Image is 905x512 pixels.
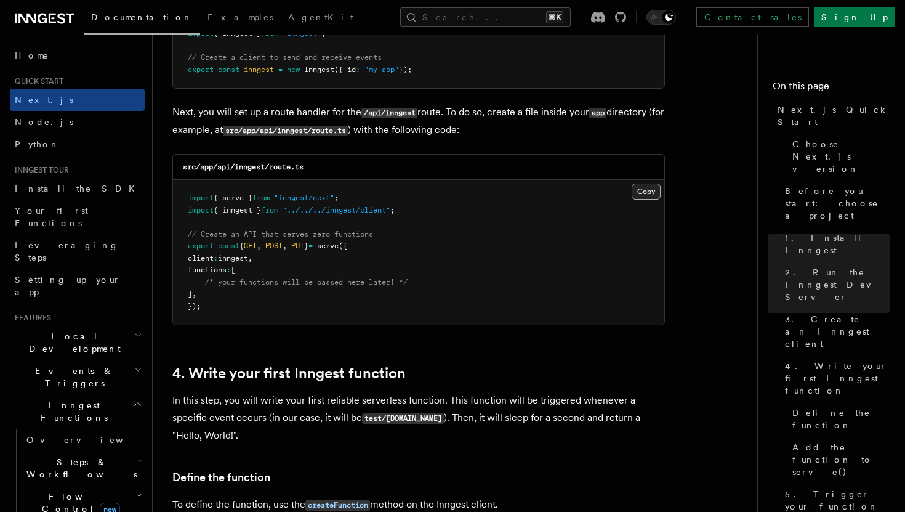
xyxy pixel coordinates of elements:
[390,206,395,214] span: ;
[305,500,370,511] code: createFunction
[231,266,235,274] span: [
[632,184,661,200] button: Copy
[780,261,890,308] a: 2. Run the Inngest Dev Server
[287,65,300,74] span: new
[227,266,231,274] span: :
[188,53,382,62] span: // Create a client to send and receive events
[546,11,563,23] kbd: ⌘K
[188,242,214,250] span: export
[317,242,339,250] span: serve
[10,313,51,323] span: Features
[200,4,281,33] a: Examples
[172,469,270,486] a: Define the function
[792,407,890,431] span: Define the function
[265,242,283,250] span: POST
[334,193,339,202] span: ;
[308,242,313,250] span: =
[26,435,153,445] span: Overview
[10,177,145,200] a: Install the SDK
[399,65,412,74] span: });
[339,242,347,250] span: ({
[10,44,145,67] a: Home
[188,290,192,298] span: ]
[334,65,356,74] span: ({ id
[15,275,121,297] span: Setting up your app
[244,242,257,250] span: GET
[192,290,196,298] span: ,
[218,242,239,250] span: const
[91,12,193,22] span: Documentation
[261,206,278,214] span: from
[274,193,334,202] span: "inngest/next"
[785,266,890,303] span: 2. Run the Inngest Dev Server
[244,65,274,74] span: inngest
[646,10,676,25] button: Toggle dark mode
[589,108,606,118] code: app
[252,193,270,202] span: from
[15,139,60,149] span: Python
[814,7,895,27] a: Sign Up
[283,206,390,214] span: "../../../inngest/client"
[10,111,145,133] a: Node.js
[22,451,145,486] button: Steps & Workflows
[787,402,890,436] a: Define the function
[10,89,145,111] a: Next.js
[780,227,890,261] a: 1. Install Inngest
[10,76,63,86] span: Quick start
[223,126,348,136] code: src/app/api/inngest/route.ts
[787,133,890,180] a: Choose Next.js version
[283,242,287,250] span: ,
[15,184,142,193] span: Install the SDK
[10,165,69,175] span: Inngest tour
[291,242,304,250] span: PUT
[257,242,261,250] span: ,
[214,206,261,214] span: { inngest }
[785,232,890,256] span: 1. Install Inngest
[10,200,145,234] a: Your first Functions
[785,313,890,350] span: 3. Create an Inngest client
[364,65,399,74] span: "my-app"
[172,392,665,444] p: In this step, you will write your first reliable serverless function. This function will be trigg...
[10,234,145,269] a: Leveraging Steps
[205,278,408,286] span: /* your functions will be passed here later! */
[218,254,248,262] span: inngest
[15,240,119,262] span: Leveraging Steps
[214,193,252,202] span: { serve }
[787,436,890,483] a: Add the function to serve()
[10,365,134,389] span: Events & Triggers
[362,413,444,424] code: test/[DOMAIN_NAME]
[15,117,73,127] span: Node.js
[785,360,890,397] span: 4. Write your first Inngest function
[22,429,145,451] a: Overview
[10,325,145,360] button: Local Development
[188,65,214,74] span: export
[792,441,890,478] span: Add the function to serve()
[172,104,665,139] p: Next, you will set up a route handler for the route. To do so, create a file inside your director...
[10,330,134,355] span: Local Development
[10,399,133,424] span: Inngest Functions
[778,104,890,128] span: Next.js Quick Start
[361,108,417,118] code: /api/inngest
[304,242,308,250] span: }
[356,65,360,74] span: :
[248,254,252,262] span: ,
[15,206,88,228] span: Your first Functions
[780,355,890,402] a: 4. Write your first Inngest function
[288,12,353,22] span: AgentKit
[218,65,239,74] span: const
[10,133,145,155] a: Python
[172,365,406,382] a: 4. Write your first Inngest function
[207,12,273,22] span: Examples
[188,230,373,238] span: // Create an API that serves zero functions
[773,99,890,133] a: Next.js Quick Start
[773,79,890,99] h4: On this page
[188,206,214,214] span: import
[188,193,214,202] span: import
[780,308,890,355] a: 3. Create an Inngest client
[214,254,218,262] span: :
[84,4,200,35] a: Documentation
[696,7,809,27] a: Contact sales
[22,456,137,481] span: Steps & Workflows
[10,269,145,303] a: Setting up your app
[400,7,571,27] button: Search...⌘K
